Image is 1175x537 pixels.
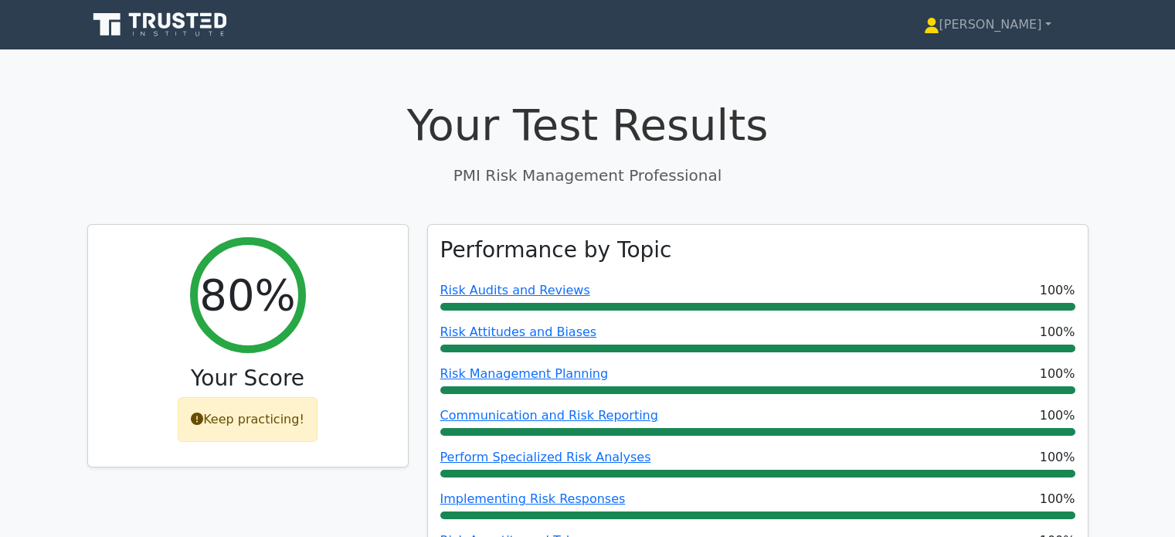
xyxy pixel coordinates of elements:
[440,491,626,506] a: Implementing Risk Responses
[1040,490,1075,508] span: 100%
[887,9,1088,40] a: [PERSON_NAME]
[87,99,1088,151] h1: Your Test Results
[1040,448,1075,467] span: 100%
[1040,323,1075,342] span: 100%
[178,397,318,442] div: Keep practicing!
[199,269,295,321] h2: 80%
[1040,281,1075,300] span: 100%
[440,237,672,263] h3: Performance by Topic
[1040,365,1075,383] span: 100%
[87,164,1088,187] p: PMI Risk Management Professional
[1040,406,1075,425] span: 100%
[440,450,651,464] a: Perform Specialized Risk Analyses
[440,366,609,381] a: Risk Management Planning
[440,325,597,339] a: Risk Attitudes and Biases
[440,408,658,423] a: Communication and Risk Reporting
[440,283,590,297] a: Risk Audits and Reviews
[100,365,396,392] h3: Your Score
